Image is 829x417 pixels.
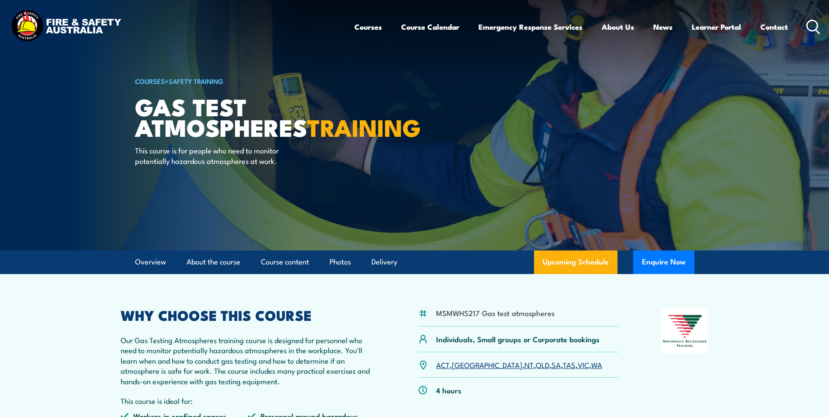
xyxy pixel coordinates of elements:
[121,396,376,406] p: This course is ideal for:
[602,15,634,38] a: About Us
[261,250,309,274] a: Course content
[169,76,223,86] a: Safety Training
[436,334,600,344] p: Individuals, Small groups or Corporate bookings
[135,76,351,86] h6: >
[662,309,709,353] img: Nationally Recognised Training logo.
[436,385,461,395] p: 4 hours
[135,76,165,86] a: COURSES
[563,359,576,370] a: TAS
[692,15,741,38] a: Learner Portal
[135,250,166,274] a: Overview
[436,359,450,370] a: ACT
[536,359,549,370] a: QLD
[524,359,534,370] a: NT
[436,360,602,370] p: , , , , , , ,
[552,359,561,370] a: SA
[121,335,376,386] p: Our Gas Testing Atmospheres training course is designed for personnel who need to monitor potenti...
[653,15,673,38] a: News
[135,96,351,137] h1: Gas Test Atmospheres
[534,250,617,274] a: Upcoming Schedule
[591,359,602,370] a: WA
[371,250,397,274] a: Delivery
[401,15,459,38] a: Course Calendar
[633,250,694,274] button: Enquire Now
[436,308,555,318] li: MSMWHS217 Gas test atmospheres
[578,359,589,370] a: VIC
[452,359,522,370] a: [GEOGRAPHIC_DATA]
[307,108,421,145] strong: TRAINING
[121,309,376,321] h2: WHY CHOOSE THIS COURSE
[479,15,583,38] a: Emergency Response Services
[760,15,788,38] a: Contact
[135,145,295,166] p: This course is for people who need to monitor potentially hazardous atmospheres at work.
[330,250,351,274] a: Photos
[354,15,382,38] a: Courses
[187,250,240,274] a: About the course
